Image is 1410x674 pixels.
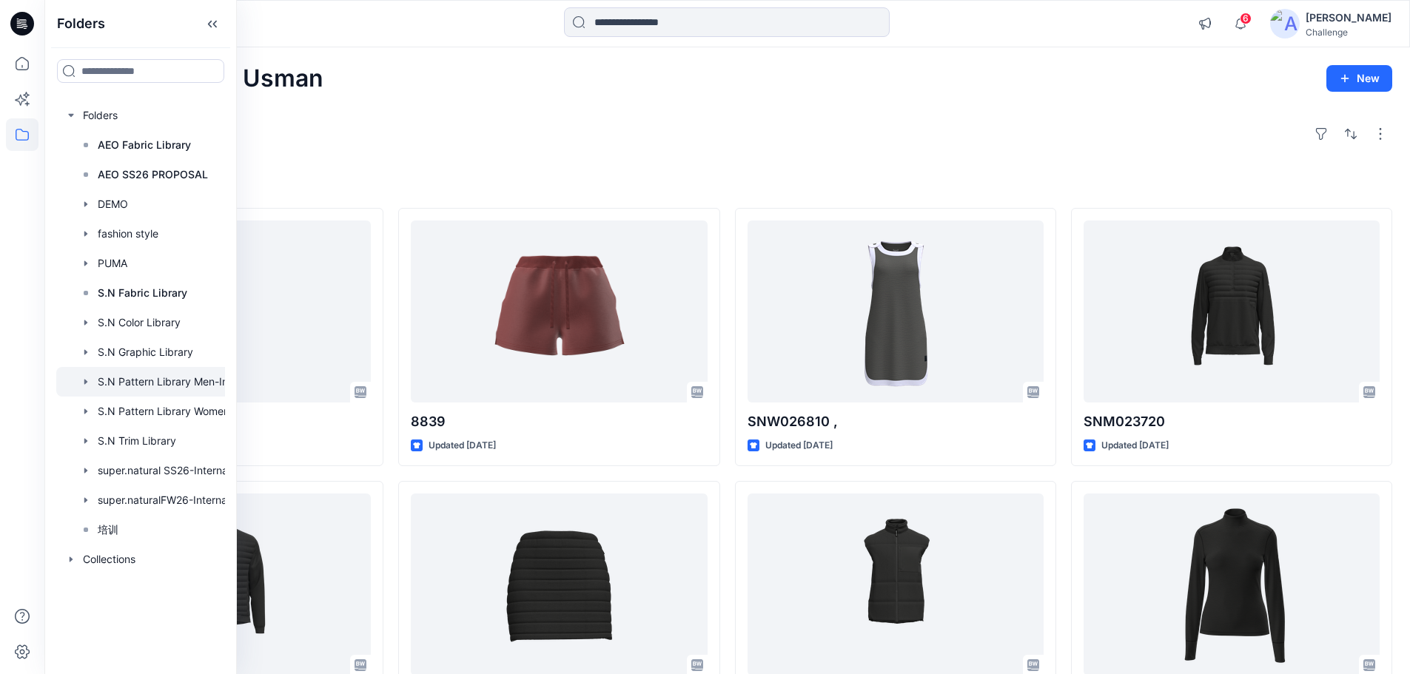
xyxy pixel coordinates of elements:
[1084,220,1380,403] a: SNM023720
[62,175,1392,193] h4: Styles
[1306,27,1391,38] div: Challenge
[1326,65,1392,92] button: New
[411,220,707,403] a: 8839
[98,136,191,154] p: AEO Fabric Library
[1270,9,1300,38] img: avatar
[98,521,118,539] p: 培训
[98,284,187,302] p: S.N Fabric Library
[748,411,1044,432] p: SNW026810 ,
[1240,13,1252,24] span: 6
[765,438,833,454] p: Updated [DATE]
[1306,9,1391,27] div: [PERSON_NAME]
[98,166,208,183] p: AEO SS26 PROPOSAL
[429,438,496,454] p: Updated [DATE]
[748,220,1044,403] a: SNW026810 ,
[1101,438,1169,454] p: Updated [DATE]
[1084,411,1380,432] p: SNM023720
[411,411,707,432] p: 8839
